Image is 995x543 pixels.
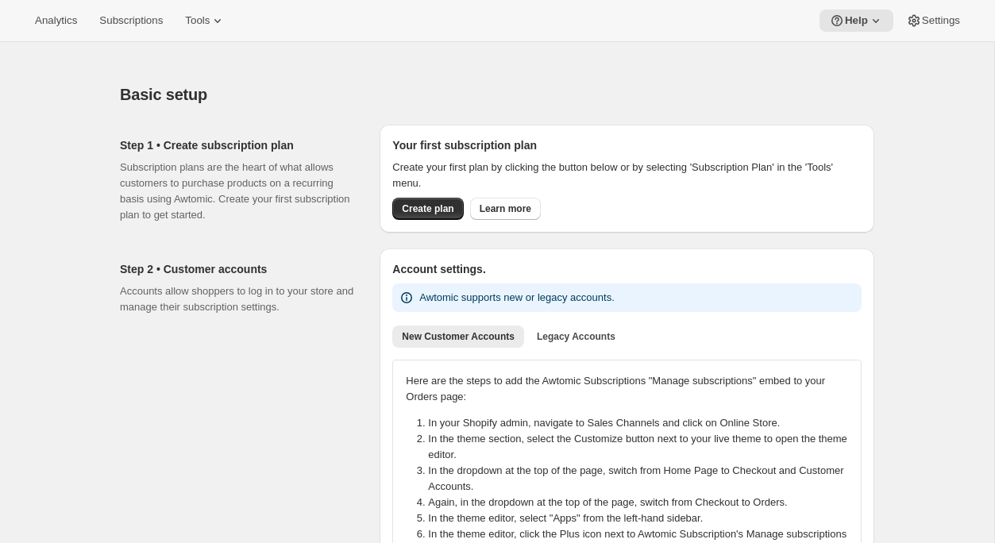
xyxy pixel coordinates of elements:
span: Analytics [35,14,77,27]
p: Awtomic supports new or legacy accounts. [419,290,614,306]
span: Settings [922,14,960,27]
span: Create plan [402,202,453,215]
h2: Account settings. [392,261,862,277]
a: Learn more [470,198,541,220]
button: Tools [175,10,235,32]
h2: Your first subscription plan [392,137,862,153]
span: Tools [185,14,210,27]
p: Accounts allow shoppers to log in to your store and manage their subscription settings. [120,283,354,315]
span: Legacy Accounts [537,330,615,343]
h2: Step 1 • Create subscription plan [120,137,354,153]
button: Settings [897,10,970,32]
span: New Customer Accounts [402,330,515,343]
li: In the theme editor, select "Apps" from the left-hand sidebar. [428,510,858,526]
span: Subscriptions [99,14,163,27]
button: Analytics [25,10,87,32]
span: Basic setup [120,86,207,103]
span: Help [845,14,868,27]
p: Create your first plan by clicking the button below or by selecting 'Subscription Plan' in the 'T... [392,160,862,191]
p: Here are the steps to add the Awtomic Subscriptions "Manage subscriptions" embed to your Orders p... [406,373,848,405]
h2: Step 2 • Customer accounts [120,261,354,277]
button: Subscriptions [90,10,172,32]
button: Help [820,10,893,32]
li: In the theme section, select the Customize button next to your live theme to open the theme editor. [428,431,858,463]
li: Again, in the dropdown at the top of the page, switch from Checkout to Orders. [428,495,858,510]
button: Legacy Accounts [527,325,625,348]
button: New Customer Accounts [392,325,524,348]
span: Learn more [480,202,531,215]
li: In your Shopify admin, navigate to Sales Channels and click on Online Store. [428,415,858,431]
li: In the dropdown at the top of the page, switch from Home Page to Checkout and Customer Accounts. [428,463,858,495]
button: Create plan [392,198,463,220]
p: Subscription plans are the heart of what allows customers to purchase products on a recurring bas... [120,160,354,223]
